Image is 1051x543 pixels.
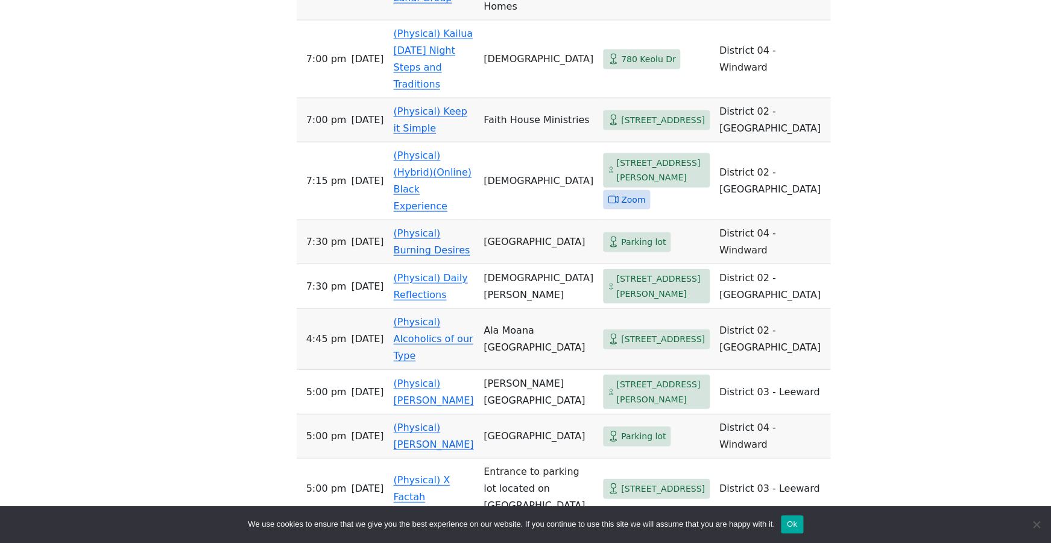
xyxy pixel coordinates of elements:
td: [DEMOGRAPHIC_DATA][PERSON_NAME] [479,264,598,309]
span: [DATE] [351,51,383,68]
span: 7:00 PM [306,112,347,129]
span: 5:00 PM [306,480,347,497]
td: District 02 - [GEOGRAPHIC_DATA] [715,309,830,370]
td: Entrance to parking lot located on [GEOGRAPHIC_DATA] [479,459,598,519]
td: District 04 - Windward [715,414,830,459]
td: [GEOGRAPHIC_DATA] [479,414,598,459]
span: [DATE] [351,173,383,189]
a: (Physical) Alcoholics of our Type [393,316,473,361]
span: 780 Keolu Dr [621,52,676,67]
td: Faith House Ministries [479,98,598,142]
span: [DATE] [351,331,383,348]
span: 5:00 PM [306,384,347,401]
span: [DATE] [351,384,383,401]
a: (Physical) [PERSON_NAME] [393,378,473,406]
td: Ala Moana [GEOGRAPHIC_DATA] [479,309,598,370]
td: District 04 - Windward [715,21,830,98]
button: Ok [781,515,803,533]
td: District 03 - Leeward [715,459,830,519]
td: [PERSON_NAME][GEOGRAPHIC_DATA] [479,370,598,414]
span: [DATE] [351,112,383,129]
td: District 02 - [GEOGRAPHIC_DATA] [715,142,830,220]
span: 4:45 PM [306,331,347,348]
span: [STREET_ADDRESS] [621,481,705,497]
td: District 02 - [GEOGRAPHIC_DATA] [715,98,830,142]
a: (Physical) [PERSON_NAME] [393,422,473,450]
td: District 03 - Leeward [715,370,830,414]
span: We use cookies to ensure that we give you the best experience on our website. If you continue to ... [248,518,774,530]
td: [DEMOGRAPHIC_DATA] [479,142,598,220]
a: (Physical) X Factah [393,474,450,503]
span: Parking lot [621,235,666,250]
td: [GEOGRAPHIC_DATA] [479,220,598,264]
a: (Physical) Kailua [DATE] Night Steps and Traditions [393,28,473,90]
span: No [1030,518,1042,530]
span: Parking lot [621,429,666,444]
span: [STREET_ADDRESS] [621,113,705,128]
a: (Physical) Keep it Simple [393,106,467,134]
td: [DEMOGRAPHIC_DATA] [479,21,598,98]
td: District 04 - Windward [715,220,830,264]
a: (Physical) Daily Reflections [393,272,467,300]
span: 7:30 PM [306,233,347,250]
span: [DATE] [351,278,383,295]
span: 5:00 PM [306,428,347,445]
span: 7:15 PM [306,173,347,189]
a: (Physical) Burning Desires [393,227,470,256]
a: (Physical)(Hybrid)(Online) Black Experience [393,150,471,212]
span: 7:30 PM [306,278,347,295]
span: [STREET_ADDRESS] [621,332,705,347]
span: [STREET_ADDRESS][PERSON_NAME] [616,156,705,185]
span: Zoom [621,192,645,208]
td: District 02 - [GEOGRAPHIC_DATA] [715,264,830,309]
span: [DATE] [351,480,383,497]
span: [STREET_ADDRESS][PERSON_NAME] [616,271,705,301]
span: [DATE] [351,233,383,250]
span: 7:00 PM [306,51,347,68]
span: [STREET_ADDRESS][PERSON_NAME] [616,377,705,407]
span: [DATE] [351,428,383,445]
